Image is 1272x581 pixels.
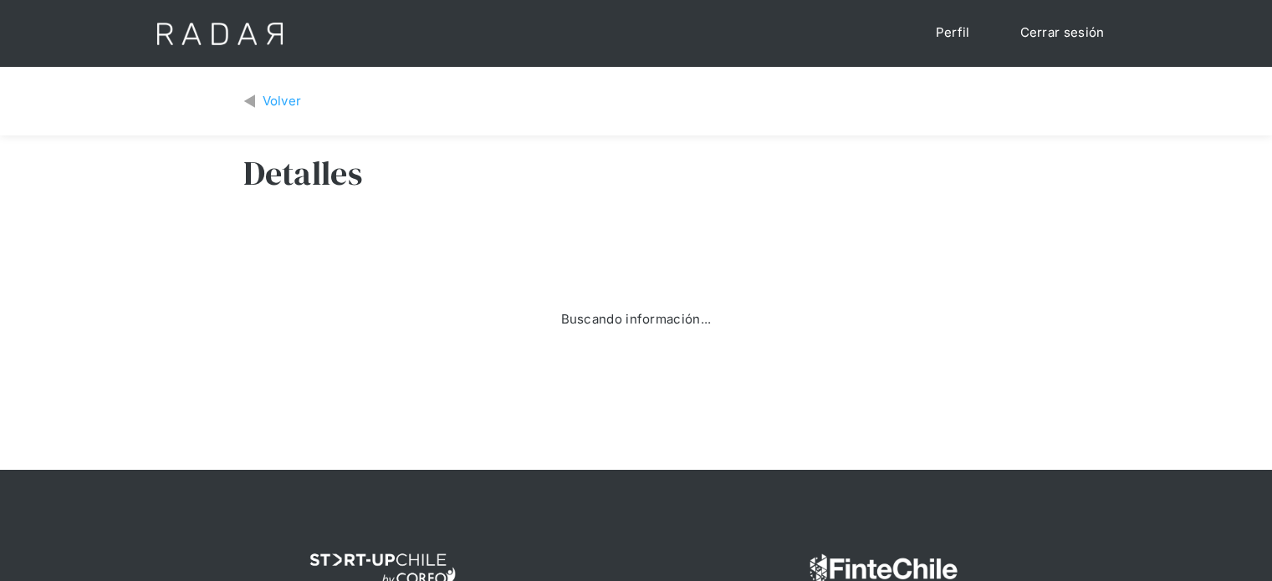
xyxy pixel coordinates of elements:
[263,92,302,111] div: Volver
[561,310,712,329] div: Buscando información...
[919,17,987,49] a: Perfil
[1004,17,1121,49] a: Cerrar sesión
[243,152,362,194] h3: Detalles
[243,92,302,111] a: Volver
